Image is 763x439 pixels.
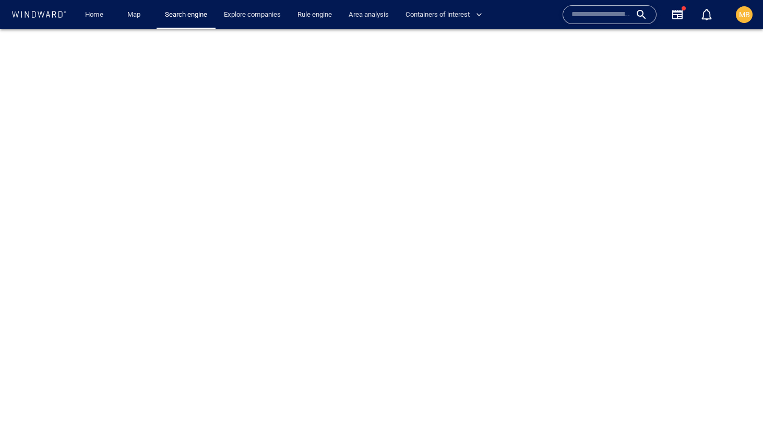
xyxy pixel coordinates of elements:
[119,6,152,24] button: Map
[81,6,108,24] a: Home
[734,4,755,25] button: MB
[344,6,393,24] a: Area analysis
[220,6,285,24] a: Explore companies
[700,8,713,21] div: Notification center
[293,6,336,24] a: Rule engine
[406,9,482,21] span: Containers of interest
[77,6,111,24] button: Home
[739,10,750,19] span: MB
[123,6,148,24] a: Map
[401,6,491,24] button: Containers of interest
[161,6,211,24] a: Search engine
[719,392,755,431] iframe: Chat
